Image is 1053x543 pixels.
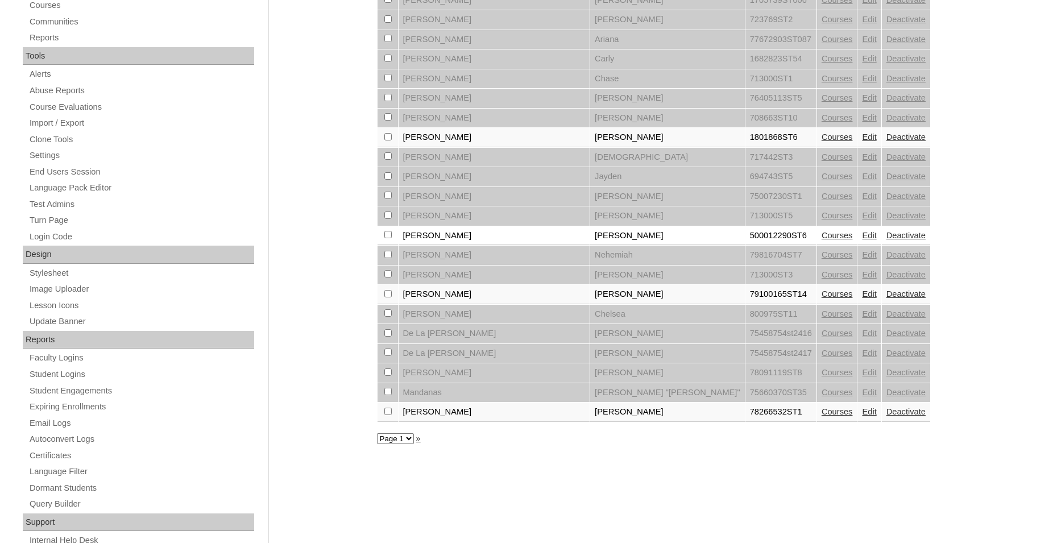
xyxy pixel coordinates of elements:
a: Lesson Icons [28,299,254,313]
td: [DEMOGRAPHIC_DATA] [590,148,745,167]
td: 713000ST1 [745,69,816,89]
td: [PERSON_NAME] [399,30,590,49]
a: Edit [862,35,876,44]
td: [PERSON_NAME] [590,109,745,128]
a: Edit [862,74,876,83]
a: Expiring Enrollments [28,400,254,414]
a: Deactivate [886,132,926,142]
a: Clone Tools [28,132,254,147]
td: [PERSON_NAME] [590,344,745,363]
td: Chelsea [590,305,745,324]
a: Deactivate [886,270,926,279]
a: Stylesheet [28,266,254,280]
a: Edit [862,309,876,318]
td: [PERSON_NAME] [399,89,590,108]
a: End Users Session [28,165,254,179]
a: Courses [822,329,853,338]
a: Courses [822,15,853,24]
a: Abuse Reports [28,84,254,98]
a: Language Pack Editor [28,181,254,195]
td: [PERSON_NAME] [399,109,590,128]
td: 78266532ST1 [745,403,816,422]
td: [PERSON_NAME] [590,89,745,108]
td: 75007230ST1 [745,187,816,206]
td: [PERSON_NAME] [399,167,590,186]
a: » [416,434,421,443]
td: 79816704ST7 [745,246,816,265]
a: Courses [822,349,853,358]
td: 1682823ST54 [745,49,816,69]
a: Deactivate [886,407,926,416]
td: [PERSON_NAME] "[PERSON_NAME]" [590,383,745,403]
td: [PERSON_NAME] [590,10,745,30]
td: [PERSON_NAME] [399,187,590,206]
a: Edit [862,289,876,299]
td: Carly [590,49,745,69]
a: Courses [822,35,853,44]
a: Deactivate [886,74,926,83]
td: [PERSON_NAME] [590,226,745,246]
td: [PERSON_NAME] [590,206,745,226]
a: Update Banner [28,314,254,329]
a: Courses [822,270,853,279]
a: Alerts [28,67,254,81]
td: 76405113ST5 [745,89,816,108]
td: 723769ST2 [745,10,816,30]
a: Edit [862,349,876,358]
a: Courses [822,309,853,318]
a: Deactivate [886,231,926,240]
a: Query Builder [28,497,254,511]
a: Language Filter [28,465,254,479]
td: 75458754st2417 [745,344,816,363]
a: Courses [822,250,853,259]
td: [PERSON_NAME] [399,285,590,304]
a: Import / Export [28,116,254,130]
a: Edit [862,329,876,338]
td: [PERSON_NAME] [399,246,590,265]
a: Deactivate [886,152,926,161]
a: Deactivate [886,368,926,377]
a: Settings [28,148,254,163]
td: 75458754st2416 [745,324,816,343]
div: Tools [23,47,254,65]
a: Deactivate [886,289,926,299]
td: [PERSON_NAME] [399,128,590,147]
a: Courses [822,172,853,181]
a: Login Code [28,230,254,244]
td: Chase [590,69,745,89]
a: Edit [862,192,876,201]
a: Edit [862,93,876,102]
td: [PERSON_NAME] [590,128,745,147]
div: Design [23,246,254,264]
td: [PERSON_NAME] [590,363,745,383]
a: Deactivate [886,192,926,201]
td: 694743ST5 [745,167,816,186]
a: Edit [862,132,876,142]
a: Edit [862,231,876,240]
div: Reports [23,331,254,349]
a: Deactivate [886,250,926,259]
td: [PERSON_NAME] [590,285,745,304]
a: Courses [822,211,853,220]
a: Deactivate [886,349,926,358]
a: Reports [28,31,254,45]
td: [PERSON_NAME] [590,403,745,422]
a: Courses [822,74,853,83]
a: Edit [862,172,876,181]
td: 708663ST10 [745,109,816,128]
a: Courses [822,152,853,161]
a: Edit [862,368,876,377]
a: Student Logins [28,367,254,382]
td: [PERSON_NAME] [399,10,590,30]
td: [PERSON_NAME] [399,49,590,69]
a: Autoconvert Logs [28,432,254,446]
td: 79100165ST14 [745,285,816,304]
td: 1801868ST6 [745,128,816,147]
td: 713000ST5 [745,206,816,226]
td: [PERSON_NAME] [399,206,590,226]
a: Edit [862,54,876,63]
a: Edit [862,211,876,220]
a: Test Admins [28,197,254,212]
td: 78091119ST8 [745,363,816,383]
td: 500012290ST6 [745,226,816,246]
